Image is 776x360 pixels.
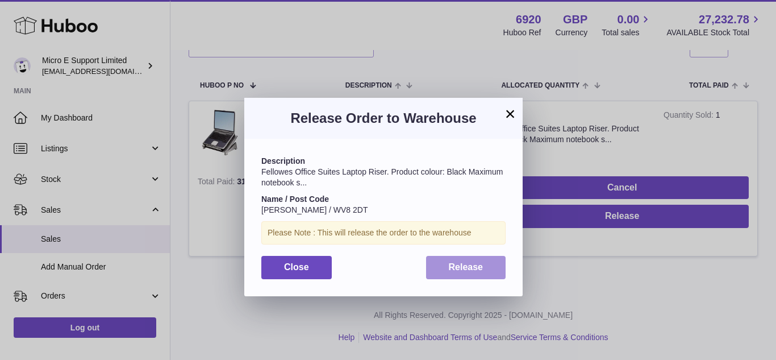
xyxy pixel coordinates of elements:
[261,167,503,187] span: Fellowes Office Suites Laptop Riser. Product colour: Black Maximum notebook s...
[261,205,368,214] span: [PERSON_NAME] / WV8 2DT
[261,195,329,204] strong: Name / Post Code
[449,262,483,272] span: Release
[426,256,506,279] button: Release
[261,109,506,127] h3: Release Order to Warehouse
[261,156,305,165] strong: Description
[261,221,506,245] div: Please Note : This will release the order to the warehouse
[261,256,332,279] button: Close
[503,107,517,121] button: ×
[284,262,309,272] span: Close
